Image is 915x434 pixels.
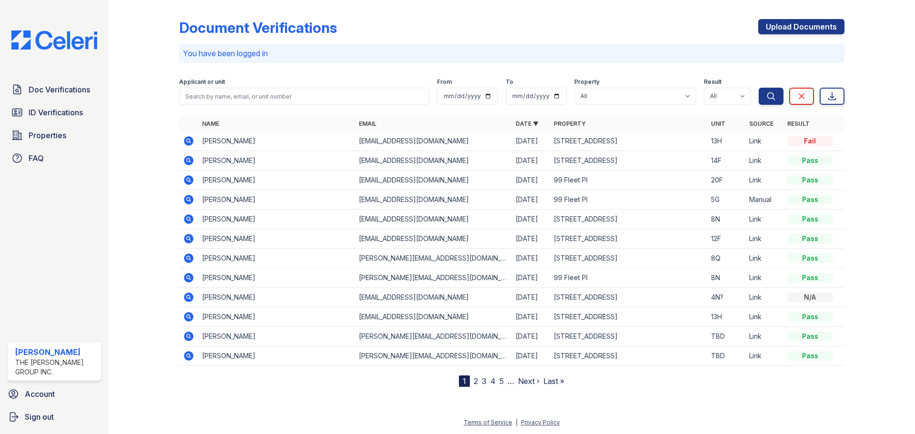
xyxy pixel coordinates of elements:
td: [EMAIL_ADDRESS][DOMAIN_NAME] [355,171,512,190]
div: | [516,419,518,426]
td: [DATE] [512,229,550,249]
a: 2 [474,376,478,386]
td: [PERSON_NAME] [198,288,355,307]
a: FAQ [8,149,101,168]
td: Link [745,249,783,268]
span: ID Verifications [29,107,83,118]
div: Pass [787,351,833,361]
td: Link [745,327,783,346]
div: Pass [787,312,833,322]
td: [STREET_ADDRESS] [550,210,707,229]
td: [PERSON_NAME] [198,268,355,288]
td: [DATE] [512,249,550,268]
td: 99 Fleet Pl [550,171,707,190]
td: [STREET_ADDRESS] [550,307,707,327]
td: Link [745,171,783,190]
td: [PERSON_NAME][EMAIL_ADDRESS][DOMAIN_NAME] [355,346,512,366]
div: Pass [787,332,833,341]
div: Pass [787,156,833,165]
span: Account [25,388,55,400]
td: [PERSON_NAME] [198,229,355,249]
td: Link [745,131,783,151]
td: [DATE] [512,268,550,288]
td: [PERSON_NAME][EMAIL_ADDRESS][DOMAIN_NAME] [355,249,512,268]
div: Pass [787,195,833,204]
a: Property [554,120,586,127]
td: TBD [707,346,745,366]
div: Pass [787,273,833,283]
td: [EMAIL_ADDRESS][DOMAIN_NAME] [355,307,512,327]
td: [STREET_ADDRESS] [550,151,707,171]
a: Last » [543,376,564,386]
span: FAQ [29,152,44,164]
td: Manual [745,190,783,210]
td: 99 Fleet Pl [550,268,707,288]
td: 8N [707,210,745,229]
a: Upload Documents [758,19,844,34]
td: [DATE] [512,131,550,151]
td: [EMAIL_ADDRESS][DOMAIN_NAME] [355,151,512,171]
td: [DATE] [512,346,550,366]
td: 12F [707,229,745,249]
td: [EMAIL_ADDRESS][DOMAIN_NAME] [355,288,512,307]
td: [PERSON_NAME] [198,131,355,151]
div: The [PERSON_NAME] Group Inc. [15,358,97,377]
td: [PERSON_NAME] [198,327,355,346]
td: [STREET_ADDRESS] [550,327,707,346]
a: Name [202,120,219,127]
input: Search by name, email, or unit number [179,88,429,105]
div: Fail [787,136,833,146]
td: Link [745,210,783,229]
td: [DATE] [512,307,550,327]
a: Source [749,120,773,127]
div: Pass [787,175,833,185]
td: Link [745,229,783,249]
td: Link [745,268,783,288]
td: [DATE] [512,190,550,210]
td: 8N [707,268,745,288]
div: N/A [787,293,833,302]
td: [EMAIL_ADDRESS][DOMAIN_NAME] [355,190,512,210]
td: [PERSON_NAME][EMAIL_ADDRESS][DOMAIN_NAME] [355,268,512,288]
td: TBD [707,327,745,346]
div: 1 [459,375,470,387]
a: 3 [482,376,487,386]
td: 14F [707,151,745,171]
td: 13H [707,131,745,151]
div: Pass [787,234,833,243]
td: 13H [707,307,745,327]
td: [DATE] [512,327,550,346]
td: [PERSON_NAME] [198,210,355,229]
label: Property [574,78,600,86]
a: 5 [499,376,504,386]
a: Sign out [4,407,105,426]
a: Result [787,120,810,127]
p: You have been logged in [183,48,841,59]
label: Result [704,78,722,86]
td: [DATE] [512,288,550,307]
td: [PERSON_NAME] [198,171,355,190]
td: [PERSON_NAME] [198,249,355,268]
div: Pass [787,253,833,263]
td: [STREET_ADDRESS] [550,288,707,307]
a: ID Verifications [8,103,101,122]
label: To [506,78,513,86]
td: Link [745,288,783,307]
td: Link [745,346,783,366]
td: [EMAIL_ADDRESS][DOMAIN_NAME] [355,229,512,249]
span: Properties [29,130,66,141]
td: [DATE] [512,210,550,229]
td: [PERSON_NAME] [198,151,355,171]
td: Link [745,151,783,171]
div: [PERSON_NAME] [15,346,97,358]
td: [STREET_ADDRESS] [550,229,707,249]
span: … [508,375,514,387]
td: [STREET_ADDRESS] [550,131,707,151]
td: [DATE] [512,151,550,171]
td: [STREET_ADDRESS] [550,346,707,366]
a: Account [4,384,105,404]
a: Terms of Service [464,419,512,426]
span: Sign out [25,411,54,423]
a: Date ▼ [516,120,539,127]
